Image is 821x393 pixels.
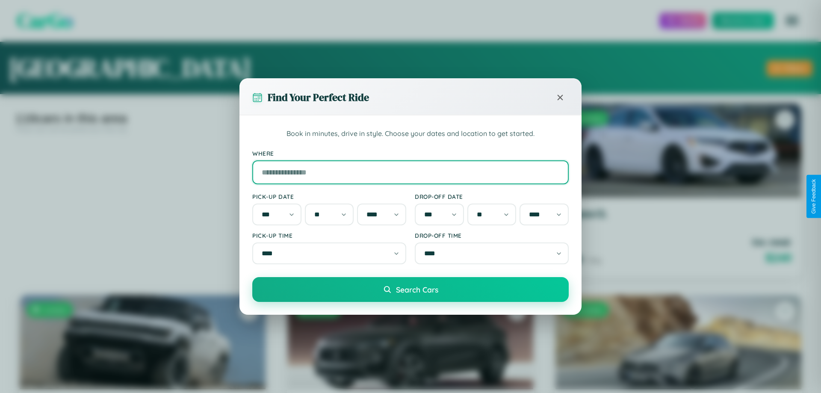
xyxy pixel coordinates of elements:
[252,277,569,302] button: Search Cars
[396,285,438,294] span: Search Cars
[252,150,569,157] label: Where
[415,193,569,200] label: Drop-off Date
[268,90,369,104] h3: Find Your Perfect Ride
[252,232,406,239] label: Pick-up Time
[252,128,569,139] p: Book in minutes, drive in style. Choose your dates and location to get started.
[252,193,406,200] label: Pick-up Date
[415,232,569,239] label: Drop-off Time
